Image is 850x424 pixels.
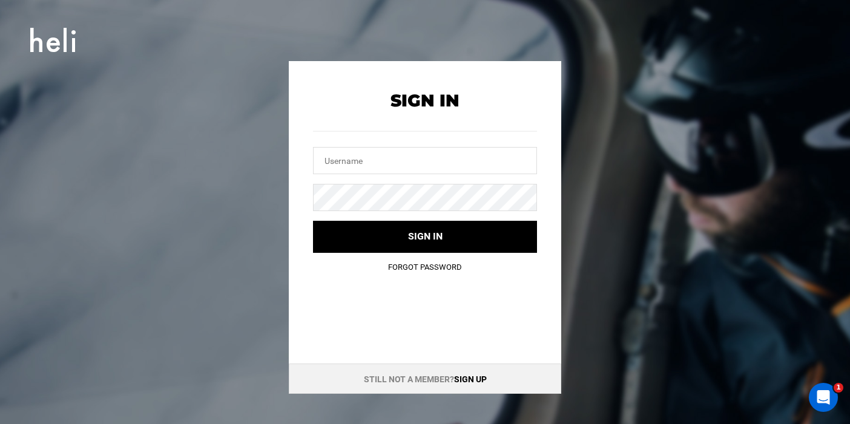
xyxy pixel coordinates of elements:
[388,263,462,272] a: Forgot Password
[313,221,537,253] button: Sign in
[454,374,487,384] a: Sign up
[809,383,838,412] iframe: Intercom live chat
[289,364,561,394] div: Still not a member?
[834,383,843,393] span: 1
[313,91,537,110] h2: Sign In
[313,147,537,174] input: Username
